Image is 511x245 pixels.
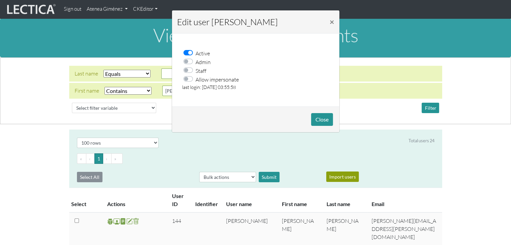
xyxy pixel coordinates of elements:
span: × [330,17,334,27]
label: Allow impersonate [196,75,239,84]
label: Staff [196,66,206,75]
button: Close [324,12,340,31]
h5: Edit user [PERSON_NAME] [177,15,278,28]
label: Active [196,49,210,57]
label: Admin [196,57,211,66]
p: last login: [DATE] 03:55:58 [182,84,329,91]
button: Close [311,113,333,126]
